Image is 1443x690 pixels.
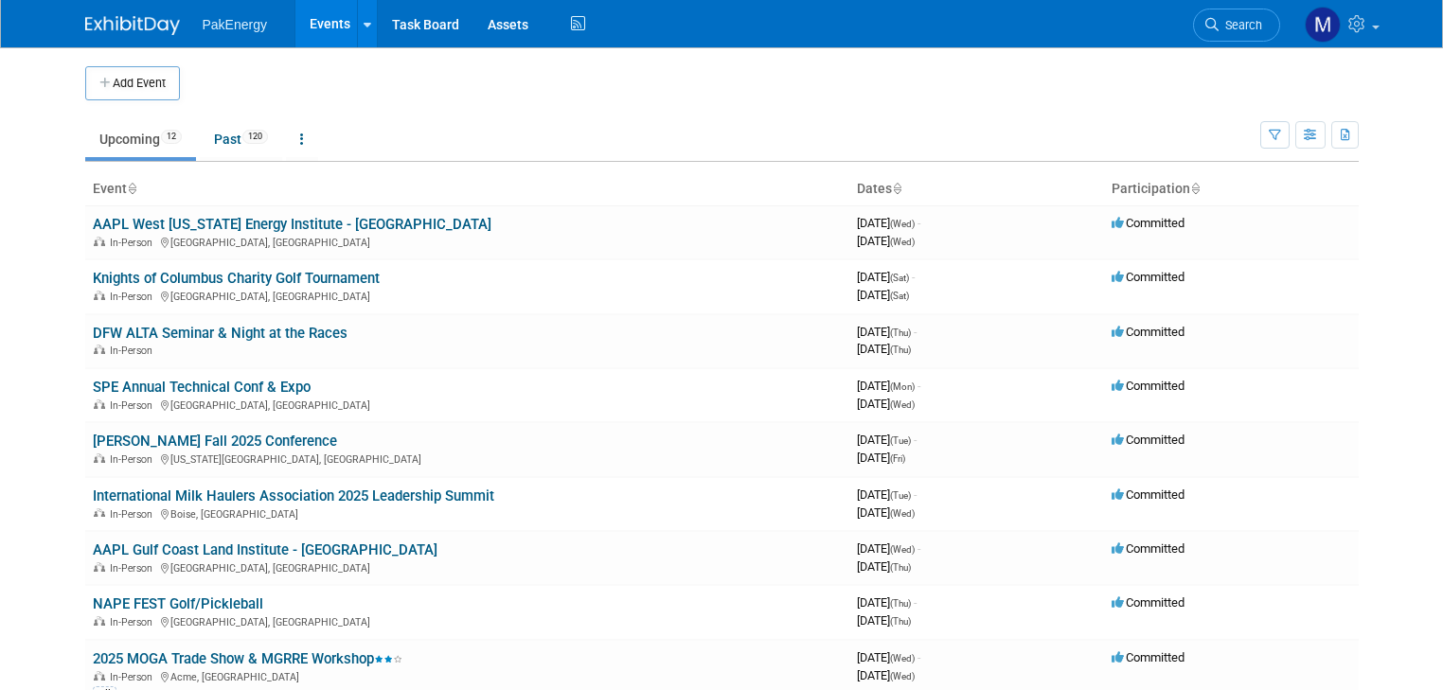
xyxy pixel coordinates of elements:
span: (Fri) [890,453,905,464]
img: In-Person Event [94,291,105,300]
span: In-Person [110,237,158,249]
a: AAPL West [US_STATE] Energy Institute - [GEOGRAPHIC_DATA] [93,216,491,233]
div: Boise, [GEOGRAPHIC_DATA] [93,505,842,521]
span: Committed [1112,216,1185,230]
span: [DATE] [857,595,917,610]
span: [DATE] [857,451,905,465]
span: PakEnergy [203,17,267,32]
span: [DATE] [857,541,920,556]
img: Mary Walker [1305,7,1341,43]
span: Committed [1112,650,1185,664]
span: (Wed) [890,544,915,555]
a: SPE Annual Technical Conf & Expo [93,379,311,396]
span: Committed [1112,487,1185,502]
span: - [914,487,917,502]
img: In-Person Event [94,399,105,409]
span: [DATE] [857,487,917,502]
span: Committed [1112,379,1185,393]
span: - [917,379,920,393]
a: AAPL Gulf Coast Land Institute - [GEOGRAPHIC_DATA] [93,541,437,558]
span: Committed [1112,325,1185,339]
span: (Tue) [890,435,911,446]
span: (Wed) [890,653,915,663]
span: [DATE] [857,216,920,230]
span: In-Person [110,345,158,357]
span: [DATE] [857,613,911,628]
span: (Tue) [890,490,911,501]
span: Committed [1112,433,1185,447]
img: In-Person Event [94,616,105,626]
span: In-Person [110,671,158,683]
span: (Mon) [890,381,915,392]
div: [GEOGRAPHIC_DATA], [GEOGRAPHIC_DATA] [93,613,842,628]
span: (Wed) [890,671,915,681]
img: In-Person Event [94,562,105,572]
div: Acme, [GEOGRAPHIC_DATA] [93,668,842,683]
button: Add Event [85,66,180,100]
a: DFW ALTA Seminar & Night at the Races [93,325,347,342]
span: [DATE] [857,505,915,520]
a: International Milk Haulers Association 2025 Leadership Summit [93,487,494,504]
img: In-Person Event [94,345,105,354]
span: In-Person [110,562,158,575]
span: 120 [242,130,268,144]
a: 2025 MOGA Trade Show & MGRRE Workshop [93,650,402,667]
div: [GEOGRAPHIC_DATA], [GEOGRAPHIC_DATA] [93,559,842,575]
span: - [912,270,915,284]
span: In-Person [110,291,158,303]
span: [DATE] [857,325,917,339]
span: (Thu) [890,327,911,338]
span: (Thu) [890,345,911,355]
span: 12 [161,130,182,144]
a: NAPE FEST Golf/Pickleball [93,595,263,612]
span: (Sat) [890,291,909,301]
div: [GEOGRAPHIC_DATA], [GEOGRAPHIC_DATA] [93,288,842,303]
span: [DATE] [857,234,915,248]
span: (Thu) [890,616,911,627]
span: - [917,541,920,556]
span: [DATE] [857,397,915,411]
span: In-Person [110,508,158,521]
div: [GEOGRAPHIC_DATA], [GEOGRAPHIC_DATA] [93,397,842,412]
th: Dates [849,173,1104,205]
a: Sort by Start Date [892,181,901,196]
a: Upcoming12 [85,121,196,157]
a: Past120 [200,121,282,157]
span: - [917,216,920,230]
a: Knights of Columbus Charity Golf Tournament [93,270,380,287]
a: [PERSON_NAME] Fall 2025 Conference [93,433,337,450]
div: [US_STATE][GEOGRAPHIC_DATA], [GEOGRAPHIC_DATA] [93,451,842,466]
span: Committed [1112,595,1185,610]
span: - [917,650,920,664]
img: ExhibitDay [85,16,180,35]
span: [DATE] [857,668,915,682]
span: [DATE] [857,270,915,284]
span: [DATE] [857,433,917,447]
img: In-Person Event [94,508,105,518]
span: - [914,325,917,339]
span: (Wed) [890,508,915,519]
a: Sort by Participation Type [1190,181,1200,196]
span: (Sat) [890,273,909,283]
span: [DATE] [857,288,909,302]
span: - [914,433,917,447]
span: [DATE] [857,342,911,356]
span: In-Person [110,453,158,466]
span: In-Person [110,399,158,412]
span: [DATE] [857,559,911,574]
span: [DATE] [857,379,920,393]
span: (Thu) [890,562,911,573]
span: Committed [1112,270,1185,284]
span: [DATE] [857,650,920,664]
img: In-Person Event [94,671,105,681]
span: Committed [1112,541,1185,556]
img: In-Person Event [94,453,105,463]
span: In-Person [110,616,158,628]
th: Event [85,173,849,205]
span: (Wed) [890,237,915,247]
a: Search [1193,9,1280,42]
a: Sort by Event Name [127,181,136,196]
img: In-Person Event [94,237,105,246]
span: - [914,595,917,610]
th: Participation [1104,173,1359,205]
